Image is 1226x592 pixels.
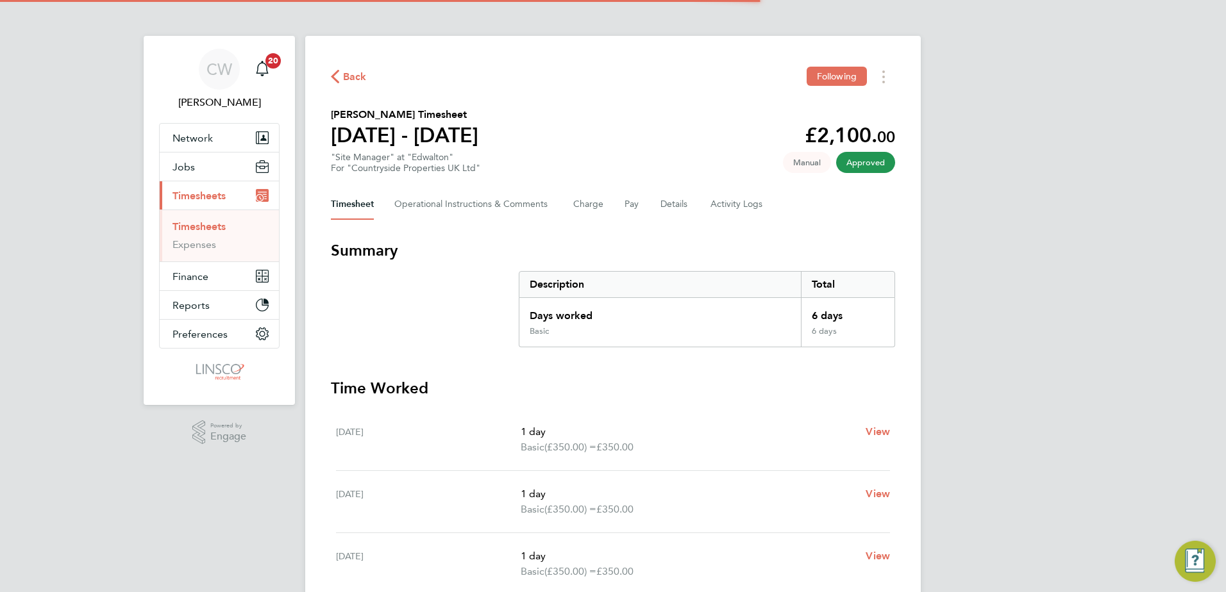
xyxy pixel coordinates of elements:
button: Jobs [160,152,279,181]
span: Engage [210,431,246,442]
a: View [866,486,890,502]
span: View [866,550,890,562]
button: Timesheets Menu [872,67,895,86]
a: Expenses [172,238,216,251]
button: Timesheets [160,181,279,210]
span: Jobs [172,161,195,173]
img: linsco-logo-retina.png [192,361,246,382]
button: Back [331,69,367,85]
span: Preferences [172,328,228,340]
span: CW [206,61,232,78]
button: Finance [160,262,279,290]
a: Powered byEngage [192,420,247,445]
button: Activity Logs [710,189,764,220]
a: Go to home page [159,361,280,382]
span: 20 [265,53,281,69]
span: Following [817,70,857,82]
span: Basic [521,502,544,517]
a: Timesheets [172,220,226,233]
div: "Site Manager" at "Edwalton" [331,152,480,174]
span: View [866,425,890,438]
span: 00 [877,127,895,146]
button: Operational Instructions & Comments [394,189,553,220]
div: [DATE] [336,424,521,455]
span: (£350.00) = [544,565,596,577]
h3: Time Worked [331,378,895,399]
h3: Summary [331,240,895,261]
span: Network [172,132,213,144]
span: Finance [172,270,208,283]
span: Basic [521,564,544,579]
div: Timesheets [160,210,279,261]
button: Network [160,124,279,152]
div: 6 days [801,326,894,347]
div: [DATE] [336,548,521,579]
div: For "Countryside Properties UK Ltd" [331,163,480,174]
nav: Main navigation [144,36,295,405]
div: Days worked [519,298,801,326]
p: 1 day [521,486,855,502]
div: 6 days [801,298,894,326]
button: Details [660,189,690,220]
a: View [866,548,890,564]
div: Description [519,272,801,297]
span: £350.00 [596,565,634,577]
button: Reports [160,291,279,319]
button: Preferences [160,320,279,348]
button: Timesheet [331,189,374,220]
button: Following [807,67,867,86]
span: Chloe Whittall [159,95,280,110]
span: Timesheets [172,190,226,202]
span: Reports [172,299,210,311]
span: This timesheet was manually created. [783,152,831,173]
button: Pay [625,189,640,220]
div: Total [801,272,894,297]
button: Engage Resource Center [1175,541,1216,582]
a: View [866,424,890,440]
span: Basic [521,440,544,455]
a: CW[PERSON_NAME] [159,49,280,110]
app-decimal: £2,100. [805,123,895,147]
div: Basic [530,326,549,336]
h2: [PERSON_NAME] Timesheet [331,107,478,122]
a: 20 [249,49,275,90]
div: [DATE] [336,486,521,517]
span: (£350.00) = [544,441,596,453]
span: (£350.00) = [544,503,596,515]
span: £350.00 [596,441,634,453]
div: Summary [519,271,895,347]
h1: [DATE] - [DATE] [331,122,478,148]
button: Charge [573,189,604,220]
span: Back [343,69,367,85]
span: This timesheet has been approved. [836,152,895,173]
span: Powered by [210,420,246,431]
p: 1 day [521,424,855,440]
p: 1 day [521,548,855,564]
span: £350.00 [596,503,634,515]
span: View [866,488,890,500]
